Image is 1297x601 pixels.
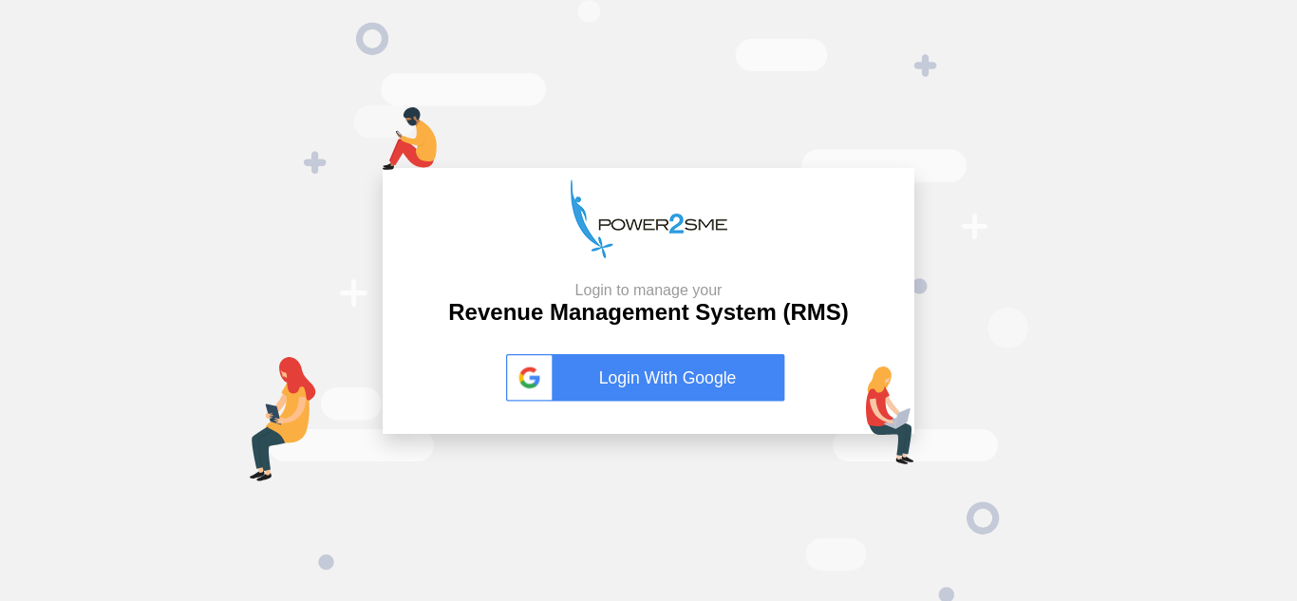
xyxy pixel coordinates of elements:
[383,107,437,170] img: mob-login.png
[866,366,914,464] img: lap-login.png
[571,179,727,258] img: p2s_logo.png
[448,281,848,299] small: Login to manage your
[250,357,316,481] img: tab-login.png
[506,354,791,402] a: Login With Google
[448,281,848,327] h2: Revenue Management System (RMS)
[500,334,797,422] button: Login With Google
